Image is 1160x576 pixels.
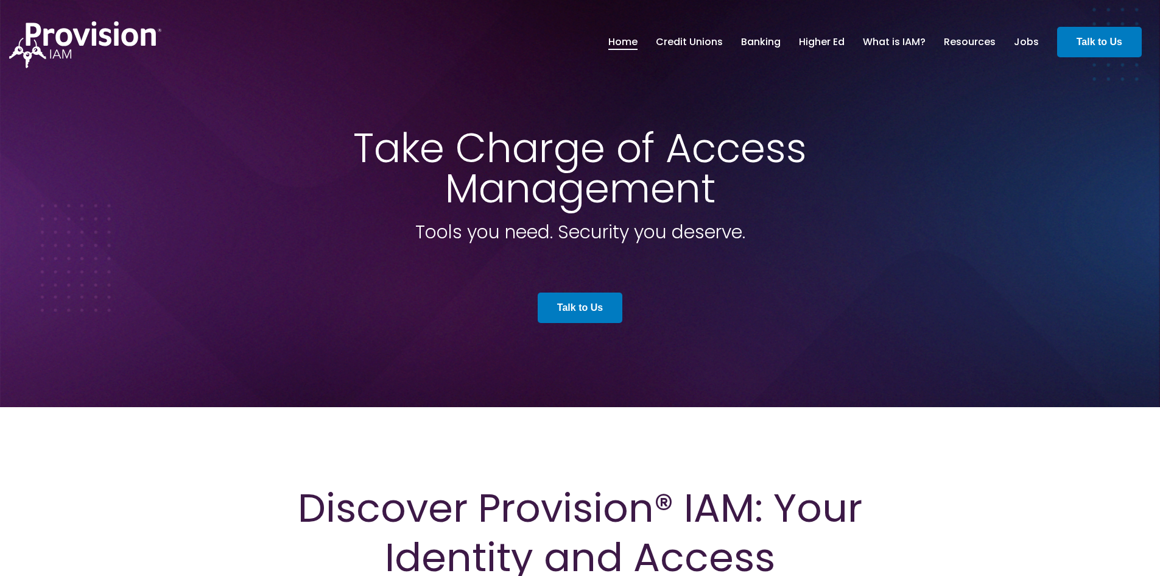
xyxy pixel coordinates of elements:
a: Resources [944,32,996,52]
strong: Talk to Us [557,302,603,313]
a: Talk to Us [538,293,622,323]
span: Tools you need. Security you deserve. [415,219,745,245]
strong: Talk to Us [1077,37,1122,47]
a: Jobs [1014,32,1039,52]
a: Home [608,32,638,52]
a: Banking [741,32,781,52]
nav: menu [599,23,1048,62]
a: Higher Ed [799,32,845,52]
a: Talk to Us [1057,27,1142,57]
img: ProvisionIAM-Logo-White [9,21,161,68]
span: Take Charge of Access Management [353,120,807,216]
a: Credit Unions [656,32,723,52]
a: What is IAM? [863,32,926,52]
